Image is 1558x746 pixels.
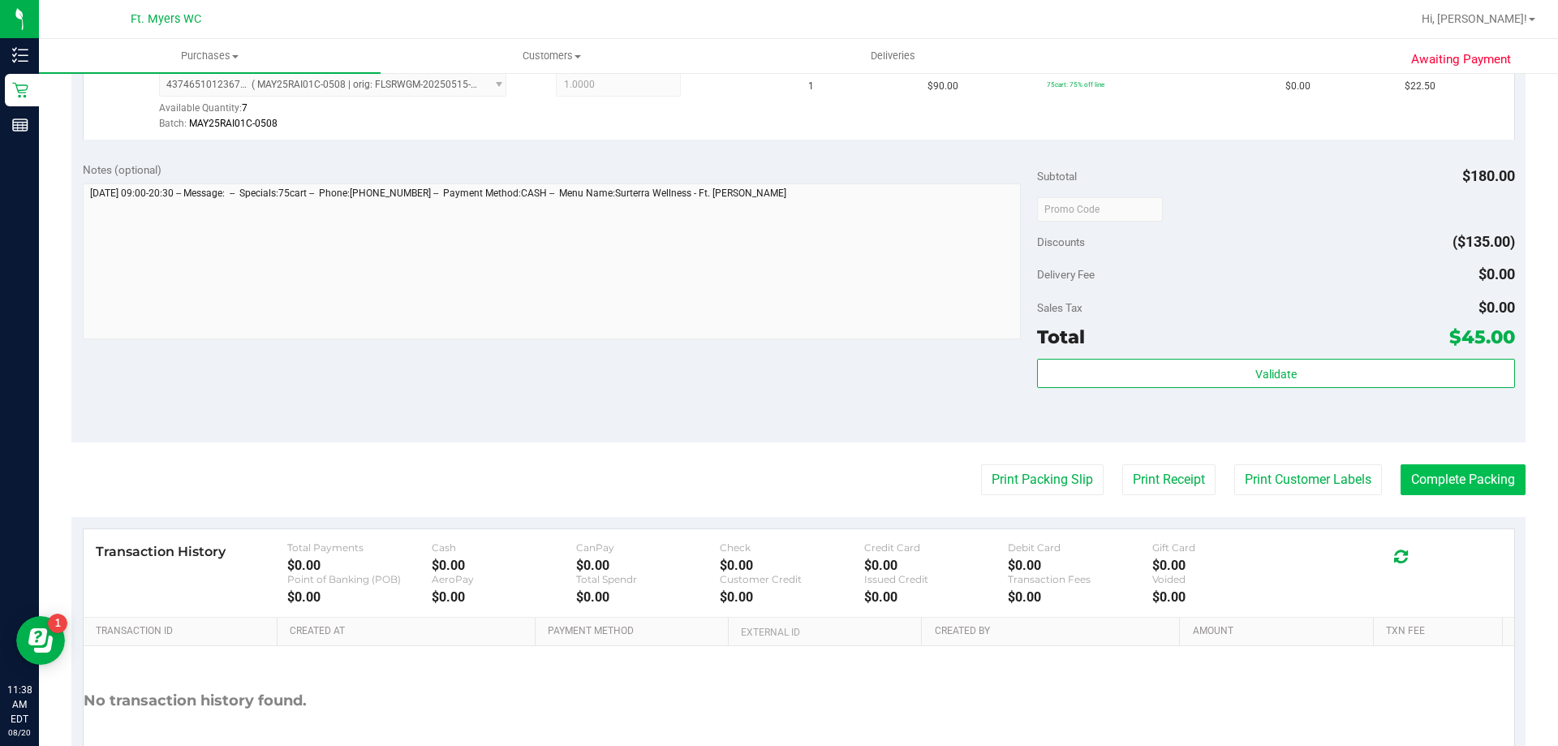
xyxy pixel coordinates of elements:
[1008,573,1152,585] div: Transaction Fees
[728,618,921,647] th: External ID
[1008,558,1152,573] div: $0.00
[1285,79,1311,94] span: $0.00
[39,39,381,73] a: Purchases
[1411,50,1511,69] span: Awaiting Payment
[576,558,721,573] div: $0.00
[1449,326,1515,348] span: $45.00
[1037,170,1077,183] span: Subtotal
[864,541,1009,554] div: Credit Card
[1122,464,1216,495] button: Print Receipt
[287,573,432,585] div: Point of Banking (POB)
[96,625,271,638] a: Transaction ID
[432,589,576,605] div: $0.00
[576,589,721,605] div: $0.00
[1037,359,1514,388] button: Validate
[1037,326,1085,348] span: Total
[720,573,864,585] div: Customer Credit
[576,573,721,585] div: Total Spendr
[159,97,524,128] div: Available Quantity:
[242,102,247,114] span: 7
[39,49,381,63] span: Purchases
[720,589,864,605] div: $0.00
[1234,464,1382,495] button: Print Customer Labels
[1152,558,1297,573] div: $0.00
[1478,299,1515,316] span: $0.00
[935,625,1173,638] a: Created By
[1037,227,1085,257] span: Discounts
[808,79,814,94] span: 1
[720,541,864,554] div: Check
[1152,589,1297,605] div: $0.00
[927,79,958,94] span: $90.00
[1037,268,1095,281] span: Delivery Fee
[12,117,28,133] inline-svg: Reports
[1422,12,1527,25] span: Hi, [PERSON_NAME]!
[548,625,722,638] a: Payment Method
[12,47,28,63] inline-svg: Inventory
[432,573,576,585] div: AeroPay
[576,541,721,554] div: CanPay
[864,558,1009,573] div: $0.00
[1386,625,1496,638] a: Txn Fee
[722,39,1064,73] a: Deliveries
[1037,301,1082,314] span: Sales Tax
[1152,541,1297,554] div: Gift Card
[287,558,432,573] div: $0.00
[48,614,67,633] iframe: Resource center unread badge
[287,541,432,554] div: Total Payments
[381,39,722,73] a: Customers
[981,464,1104,495] button: Print Packing Slip
[1462,167,1515,184] span: $180.00
[131,12,201,26] span: Ft. Myers WC
[1401,464,1526,495] button: Complete Packing
[290,625,528,638] a: Created At
[849,49,937,63] span: Deliveries
[1478,265,1515,282] span: $0.00
[159,118,187,129] span: Batch:
[189,118,278,129] span: MAY25RAI01C-0508
[864,573,1009,585] div: Issued Credit
[1255,368,1297,381] span: Validate
[12,82,28,98] inline-svg: Retail
[83,163,161,176] span: Notes (optional)
[1152,573,1297,585] div: Voided
[7,683,32,727] p: 11:38 AM EDT
[1405,79,1435,94] span: $22.50
[720,558,864,573] div: $0.00
[432,558,576,573] div: $0.00
[1008,541,1152,554] div: Debit Card
[381,49,721,63] span: Customers
[16,616,65,665] iframe: Resource center
[287,589,432,605] div: $0.00
[1193,625,1367,638] a: Amount
[1008,589,1152,605] div: $0.00
[432,541,576,554] div: Cash
[1453,233,1515,250] span: ($135.00)
[1037,197,1163,222] input: Promo Code
[7,727,32,739] p: 08/20
[1047,80,1104,88] span: 75cart: 75% off line
[864,589,1009,605] div: $0.00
